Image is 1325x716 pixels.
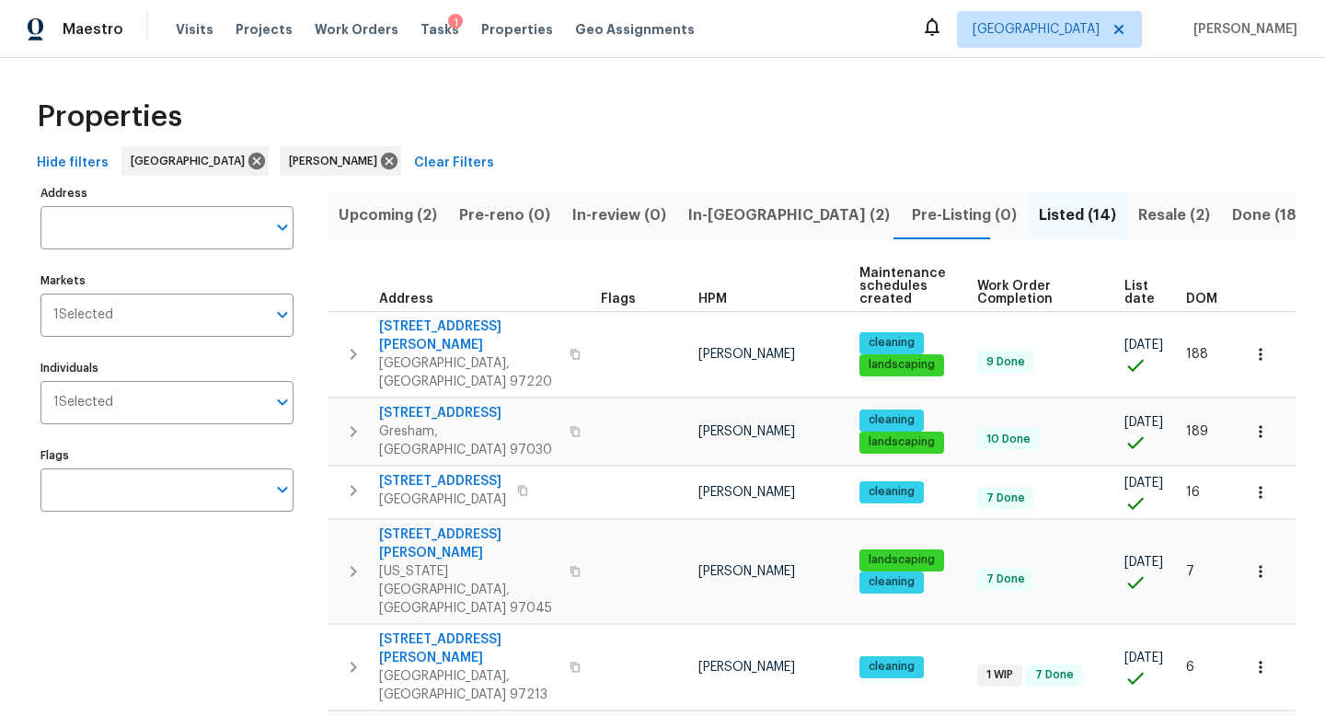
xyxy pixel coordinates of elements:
[861,659,922,675] span: cleaning
[861,434,942,450] span: landscaping
[379,630,559,667] span: [STREET_ADDRESS][PERSON_NAME]
[40,188,294,199] label: Address
[379,422,559,459] span: Gresham, [GEOGRAPHIC_DATA] 97030
[861,335,922,351] span: cleaning
[236,20,293,39] span: Projects
[979,667,1020,683] span: 1 WIP
[379,404,559,422] span: [STREET_ADDRESS]
[379,472,506,491] span: [STREET_ADDRESS]
[861,552,942,568] span: landscaping
[53,395,113,410] span: 1 Selected
[979,432,1038,447] span: 10 Done
[379,667,559,704] span: [GEOGRAPHIC_DATA], [GEOGRAPHIC_DATA] 97213
[1039,202,1116,228] span: Listed (14)
[979,572,1032,587] span: 7 Done
[1186,486,1200,499] span: 16
[698,486,795,499] span: [PERSON_NAME]
[40,450,294,461] label: Flags
[859,267,946,306] span: Maintenance schedules created
[1232,202,1311,228] span: Done (187)
[315,20,398,39] span: Work Orders
[1186,348,1208,361] span: 188
[698,348,795,361] span: [PERSON_NAME]
[121,146,269,176] div: [GEOGRAPHIC_DATA]
[1138,202,1210,228] span: Resale (2)
[698,293,727,306] span: HPM
[1186,661,1194,674] span: 6
[421,23,459,36] span: Tasks
[572,202,666,228] span: In-review (0)
[698,565,795,578] span: [PERSON_NAME]
[1124,652,1163,664] span: [DATE]
[63,20,123,39] span: Maestro
[1124,339,1163,352] span: [DATE]
[379,318,559,354] span: [STREET_ADDRESS][PERSON_NAME]
[912,202,1017,228] span: Pre-Listing (0)
[339,202,437,228] span: Upcoming (2)
[176,20,213,39] span: Visits
[379,525,559,562] span: [STREET_ADDRESS][PERSON_NAME]
[1124,416,1163,429] span: [DATE]
[379,293,433,306] span: Address
[280,146,401,176] div: [PERSON_NAME]
[1124,280,1155,306] span: List date
[861,357,942,373] span: landscaping
[1186,425,1208,438] span: 189
[861,574,922,590] span: cleaning
[29,146,116,180] button: Hide filters
[1028,667,1081,683] span: 7 Done
[270,477,295,502] button: Open
[481,20,553,39] span: Properties
[1186,565,1194,578] span: 7
[40,363,294,374] label: Individuals
[407,146,501,180] button: Clear Filters
[37,152,109,175] span: Hide filters
[1186,20,1297,39] span: [PERSON_NAME]
[1186,293,1217,306] span: DOM
[698,425,795,438] span: [PERSON_NAME]
[53,307,113,323] span: 1 Selected
[688,202,890,228] span: In-[GEOGRAPHIC_DATA] (2)
[414,152,494,175] span: Clear Filters
[379,562,559,618] span: [US_STATE][GEOGRAPHIC_DATA], [GEOGRAPHIC_DATA] 97045
[979,354,1032,370] span: 9 Done
[977,280,1093,306] span: Work Order Completion
[289,152,385,170] span: [PERSON_NAME]
[379,354,559,391] span: [GEOGRAPHIC_DATA], [GEOGRAPHIC_DATA] 97220
[575,20,695,39] span: Geo Assignments
[1124,556,1163,569] span: [DATE]
[459,202,550,228] span: Pre-reno (0)
[40,275,294,286] label: Markets
[270,389,295,415] button: Open
[131,152,252,170] span: [GEOGRAPHIC_DATA]
[379,491,506,509] span: [GEOGRAPHIC_DATA]
[1124,477,1163,490] span: [DATE]
[861,412,922,428] span: cleaning
[37,108,182,126] span: Properties
[601,293,636,306] span: Flags
[861,484,922,500] span: cleaning
[973,20,1100,39] span: [GEOGRAPHIC_DATA]
[270,302,295,328] button: Open
[448,14,463,32] div: 1
[698,661,795,674] span: [PERSON_NAME]
[270,214,295,240] button: Open
[979,491,1032,506] span: 7 Done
